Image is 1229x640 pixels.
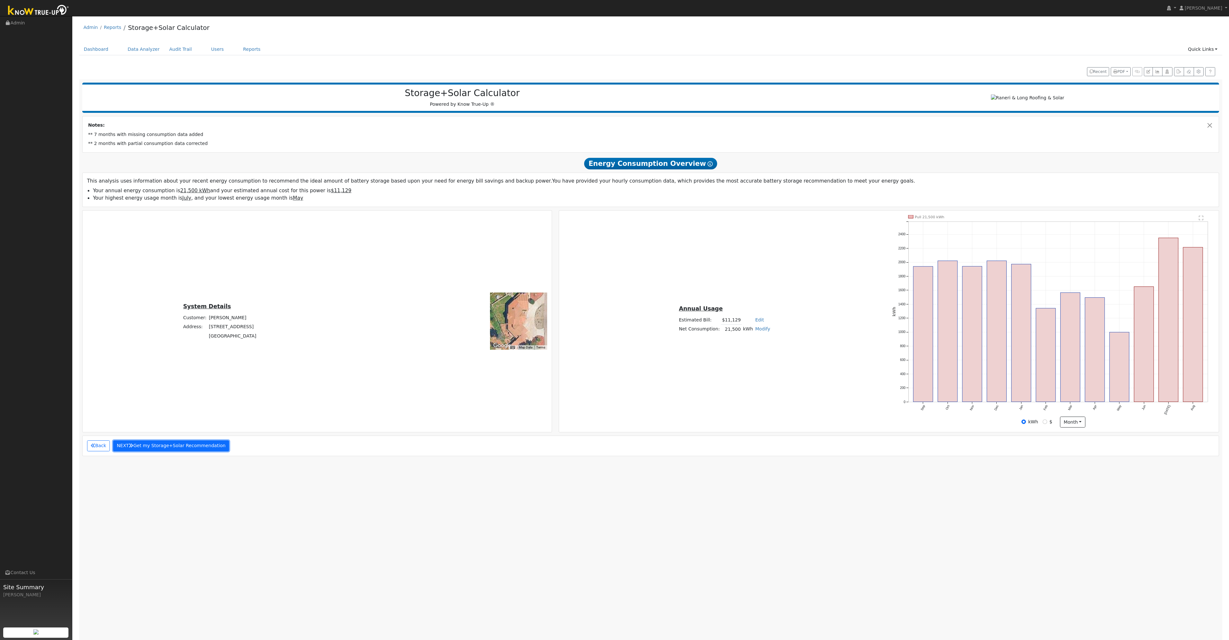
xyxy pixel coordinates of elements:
[180,188,210,194] u: 21,500 kWh
[93,194,1214,202] li: Your highest energy usage month is , and your lowest energy usage month is
[1190,404,1196,411] text: Aug
[1183,43,1222,55] a: Quick Links
[920,404,926,411] text: Sep
[987,261,1007,402] rect: onclick=""
[945,404,950,410] text: Oct
[1184,67,1194,76] button: Clear Data
[208,331,257,340] td: [GEOGRAPHIC_DATA]
[1113,69,1125,74] span: PDF
[898,260,906,264] text: 2000
[87,139,1215,148] td: ** 2 months with partial consumption data corrected
[5,4,72,18] img: Know True-Up
[165,43,197,55] a: Audit Trail
[1060,417,1085,428] button: month
[1111,67,1130,76] button: PDF
[113,440,229,451] button: NEXTGet my Storage+Solar Recommendation
[1043,404,1048,411] text: Feb
[89,88,836,99] h2: Storage+Solar Calculator
[898,247,906,250] text: 2200
[900,386,906,390] text: 200
[898,232,906,236] text: 2400
[994,404,999,411] text: Dec
[238,43,265,55] a: Reports
[1205,67,1215,76] a: Help Link
[938,261,957,402] rect: onclick=""
[1199,215,1204,221] text: 
[1183,247,1203,402] rect: onclick=""
[962,266,982,402] rect: onclick=""
[1134,287,1154,402] rect: onclick=""
[331,188,352,194] u: $11,129
[84,25,98,30] a: Admin
[898,316,906,320] text: 1200
[969,404,975,411] text: Nov
[1164,404,1171,415] text: [DATE]
[900,372,906,376] text: 400
[536,346,545,349] a: Terms (opens in new tab)
[492,341,513,350] a: Open this area in Google Maps (opens a new window)
[3,591,69,598] div: [PERSON_NAME]
[1036,308,1056,402] rect: onclick=""
[1019,404,1024,410] text: Jan
[755,326,770,331] a: Modify
[1174,67,1184,76] button: Export Interval Data
[208,322,257,331] td: [STREET_ADDRESS]
[900,344,906,348] text: 800
[519,345,532,350] button: Map Data
[1087,67,1109,76] button: Recent
[492,341,513,350] img: Google
[898,302,906,306] text: 1400
[898,275,906,278] text: 1800
[1185,5,1222,11] span: [PERSON_NAME]
[93,187,1214,194] li: Your annual energy consumption is and your estimated annual cost for this power is
[904,400,906,404] text: 0
[293,195,303,201] u: May
[708,161,713,167] i: Show Help
[87,177,1215,185] p: This analysis uses information about your recent energy consumption to recommend the ideal amount...
[1159,238,1179,402] rect: onclick=""
[1153,67,1162,76] button: Multi-Series Graph
[1085,298,1105,402] rect: onclick=""
[206,43,229,55] a: Users
[182,313,208,322] td: Customer:
[898,330,906,334] text: 1000
[1162,67,1172,76] button: Login As
[123,43,165,55] a: Data Analyzer
[678,325,721,334] td: Net Consumption:
[1141,404,1147,410] text: Jun
[742,325,754,334] td: kWh
[1194,67,1204,76] button: Settings
[104,25,121,30] a: Reports
[1144,67,1153,76] button: Edit User
[1207,122,1213,129] button: Close
[552,178,915,184] span: You have provided your hourly consumption data, which provides the most accurate battery storage ...
[913,266,933,402] rect: onclick=""
[1092,404,1098,410] text: Apr
[900,358,906,362] text: 600
[892,307,896,317] text: kWh
[898,288,906,292] text: 1600
[85,88,839,108] div: Powered by Know True-Up ®
[915,215,944,219] text: Pull 21,500 kWh
[87,130,1215,139] td: ** 7 months with missing consumption data added
[991,95,1064,101] img: Raneri & Long Roofing & Solar
[33,629,39,635] img: retrieve
[1028,419,1038,425] label: kWh
[1110,332,1129,402] rect: onclick=""
[755,317,764,322] a: Edit
[87,440,110,451] button: Back
[1049,419,1052,425] label: $
[182,322,208,331] td: Address:
[1067,404,1073,411] text: Mar
[721,315,742,325] td: $11,129
[3,583,69,591] span: Site Summary
[183,303,231,310] u: System Details
[208,313,257,322] td: [PERSON_NAME]
[678,315,721,325] td: Estimated Bill:
[128,24,209,32] a: Storage+Solar Calculator
[510,345,515,350] button: Keyboard shortcuts
[1043,419,1047,424] input: $
[182,195,191,201] u: July
[1021,419,1026,424] input: kWh
[679,305,723,312] u: Annual Usage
